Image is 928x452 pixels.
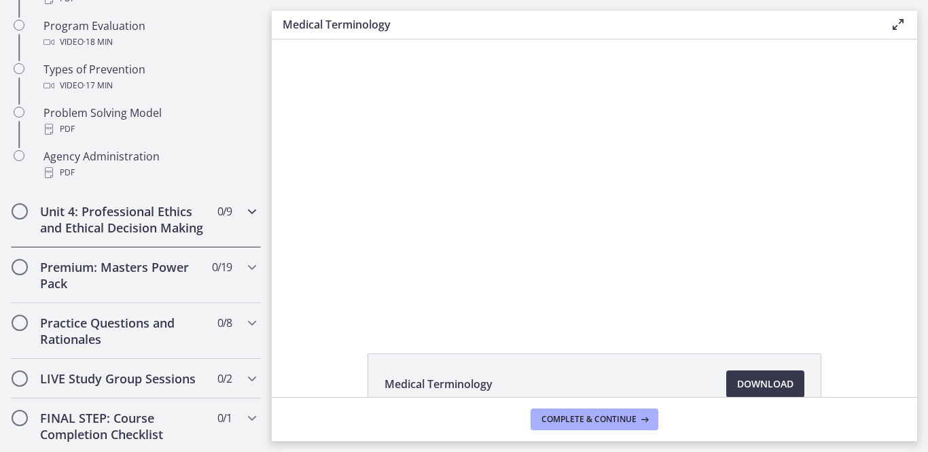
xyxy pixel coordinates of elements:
h3: Medical Terminology [283,16,868,33]
h2: Premium: Masters Power Pack [40,259,206,292]
div: Program Evaluation [43,18,255,50]
a: Download [726,370,804,398]
div: Types of Prevention [43,61,255,94]
span: · 18 min [84,34,113,50]
h2: FINAL STEP: Course Completion Checklist [40,410,206,442]
h2: Practice Questions and Rationales [40,315,206,347]
div: Video [43,34,255,50]
span: · 17 min [84,77,113,94]
h2: Unit 4: Professional Ethics and Ethical Decision Making [40,203,206,236]
span: Medical Terminology [385,376,493,392]
span: 0 / 1 [217,410,232,426]
span: 0 / 9 [217,203,232,220]
div: PDF [43,164,255,181]
div: Problem Solving Model [43,105,255,137]
span: 0 / 19 [212,259,232,275]
span: Download [737,376,793,392]
div: Video [43,77,255,94]
button: Complete & continue [531,408,658,430]
div: Agency Administration [43,148,255,181]
div: PDF [43,121,255,137]
span: 0 / 8 [217,315,232,331]
iframe: Video Lesson [272,39,917,322]
span: Complete & continue [541,414,637,425]
span: 0 / 2 [217,370,232,387]
h2: LIVE Study Group Sessions [40,370,206,387]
